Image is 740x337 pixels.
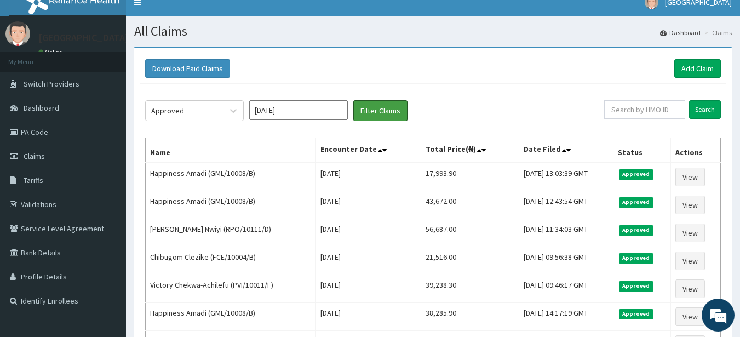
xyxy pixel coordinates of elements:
span: Claims [24,151,45,161]
span: Switch Providers [24,79,79,89]
th: Name [146,138,316,163]
a: View [675,168,705,186]
td: Victory Chekwa-Achilefu (PVI/10011/F) [146,275,316,303]
span: Approved [619,169,653,179]
td: [DATE] 09:56:38 GMT [519,247,613,275]
a: View [675,252,705,270]
th: Actions [670,138,720,163]
td: [DATE] [315,163,421,191]
td: [DATE] 11:34:03 GMT [519,219,613,247]
td: 38,285.90 [421,303,519,331]
a: View [675,224,705,242]
td: 39,238.30 [421,275,519,303]
td: [DATE] 14:17:19 GMT [519,303,613,331]
td: [DATE] [315,247,421,275]
td: Chibugom Clezike (FCE/10004/B) [146,247,316,275]
a: View [675,307,705,326]
td: [DATE] 12:43:54 GMT [519,191,613,219]
span: Approved [619,225,653,235]
span: Approved [619,253,653,263]
p: [GEOGRAPHIC_DATA] [38,33,129,43]
td: 56,687.00 [421,219,519,247]
a: Add Claim [674,59,721,78]
td: 17,993.90 [421,163,519,191]
th: Date Filed [519,138,613,163]
td: [DATE] [315,303,421,331]
td: 43,672.00 [421,191,519,219]
a: View [675,279,705,298]
span: Approved [619,281,653,291]
th: Encounter Date [315,138,421,163]
span: Approved [619,197,653,207]
span: Tariffs [24,175,43,185]
td: [DATE] [315,219,421,247]
input: Search [689,100,721,119]
span: Approved [619,309,653,319]
button: Download Paid Claims [145,59,230,78]
div: Chat with us now [57,61,184,76]
a: Dashboard [660,28,701,37]
a: Online [38,48,65,56]
td: [DATE] 09:46:17 GMT [519,275,613,303]
button: Filter Claims [353,100,408,121]
td: [DATE] [315,191,421,219]
h1: All Claims [134,24,732,38]
td: [DATE] 13:03:39 GMT [519,163,613,191]
input: Select Month and Year [249,100,348,120]
td: Happiness Amadi (GML/10008/B) [146,163,316,191]
td: 21,516.00 [421,247,519,275]
td: Happiness Amadi (GML/10008/B) [146,303,316,331]
div: Approved [151,105,184,116]
a: View [675,196,705,214]
td: Happiness Amadi (GML/10008/B) [146,191,316,219]
th: Status [613,138,670,163]
div: Minimize live chat window [180,5,206,32]
span: Dashboard [24,103,59,113]
td: [PERSON_NAME] Nwiyi (RPO/10111/D) [146,219,316,247]
th: Total Price(₦) [421,138,519,163]
textarea: Type your message and hit 'Enter' [5,222,209,261]
span: We're online! [64,100,151,210]
td: [DATE] [315,275,421,303]
li: Claims [702,28,732,37]
input: Search by HMO ID [604,100,685,119]
img: d_794563401_company_1708531726252_794563401 [20,55,44,82]
img: User Image [5,21,30,46]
